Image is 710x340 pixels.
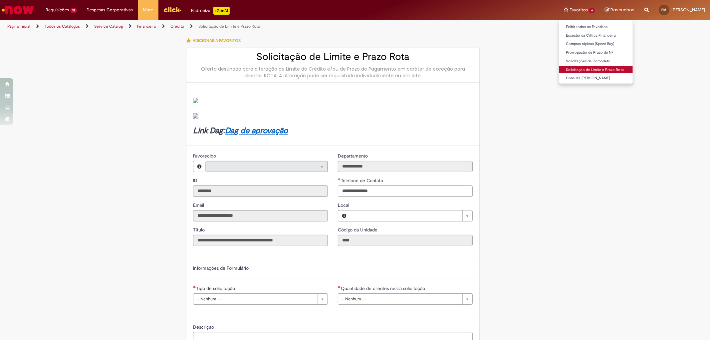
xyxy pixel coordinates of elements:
[193,38,241,43] span: Adicionar a Favoritos
[193,210,328,221] input: Email
[193,324,215,330] span: Descrição
[338,286,341,288] span: Necessários
[193,66,473,79] div: Oferta destinada para alteração de Limite de Crédito e/ou de Prazo de Pagamento em caráter de exc...
[559,32,633,39] a: Exceção da Crítica Financeira
[5,20,468,33] ul: Trilhas de página
[193,265,249,271] label: Informações de Formulário
[198,24,260,29] a: Solicitação de Limite e Prazo Rota
[1,3,35,17] img: ServiceNow
[191,7,230,15] div: Padroniza
[137,24,156,29] a: Financeiro
[338,210,350,221] button: Local, Visualizar este registro
[610,7,634,13] span: Rascunhos
[205,161,328,172] a: Limpar campo Favorecido
[341,285,426,291] span: Quantidade de clientes nessa solicitação
[193,227,206,233] span: Somente leitura - Título
[662,8,667,12] span: EM
[143,7,153,13] span: More
[193,177,199,183] span: Somente leitura - ID
[213,7,230,15] p: +GenAi
[559,23,633,31] a: Exibir todos os Favoritos
[605,7,634,13] a: Rascunhos
[559,75,633,82] a: Consulta [PERSON_NAME]
[341,294,459,304] span: -- Nenhum --
[193,286,196,288] span: Necessários
[350,210,472,221] a: Limpar campo Local
[196,294,314,304] span: -- Nenhum --
[193,153,217,159] span: Somente leitura - Favorecido
[338,153,369,159] label: Somente leitura - Departamento
[570,7,588,13] span: Favoritos
[341,177,384,183] span: Telefone de Contato
[94,24,123,29] a: Service Catalog
[193,113,198,119] img: sys_attachment.do
[225,126,288,136] a: Dag de aprovação
[193,177,199,184] label: Somente leitura - ID
[193,161,205,172] button: Favorecido, Visualizar este registro
[70,8,77,13] span: 18
[193,51,473,62] h2: Solicitação de Limite e Prazo Rota
[45,24,80,29] a: Todos os Catálogos
[338,202,351,208] span: Local
[186,34,244,48] button: Adicionar a Favoritos
[163,5,181,15] img: click_logo_yellow_360x200.png
[338,161,473,172] input: Departamento
[87,7,133,13] span: Despesas Corporativas
[338,185,473,197] input: Telefone de Contato
[559,40,633,48] a: Compras rápidas (Speed Buy)
[338,178,341,180] span: Obrigatório Preenchido
[338,226,379,233] label: Somente leitura - Código da Unidade
[559,49,633,56] a: Prorrogação de Prazo de NF
[7,24,30,29] a: Página inicial
[193,185,328,197] input: ID
[671,7,705,13] span: [PERSON_NAME]
[338,235,473,246] input: Código da Unidade
[193,226,206,233] label: Somente leitura - Título
[559,58,633,65] a: Solicitações de Comodato
[193,126,288,136] strong: Link Dag:
[559,20,633,84] ul: Favoritos
[193,98,198,103] img: sys_attachment.do
[193,235,328,246] input: Título
[589,8,595,13] span: 6
[193,202,205,208] label: Somente leitura - Email
[559,66,633,74] a: Solicitação de Limite e Prazo Rota
[338,227,379,233] span: Somente leitura - Código da Unidade
[196,285,236,291] span: Tipo de solicitação
[46,7,69,13] span: Requisições
[170,24,184,29] a: Crédito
